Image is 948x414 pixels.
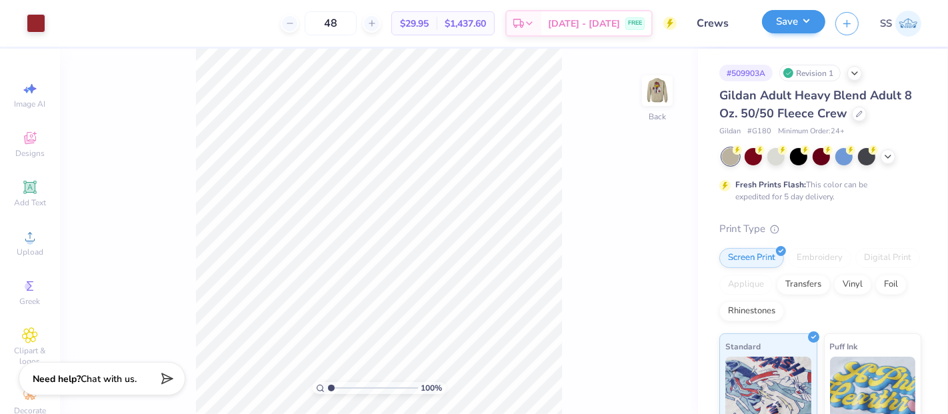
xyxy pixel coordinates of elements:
strong: Fresh Prints Flash: [735,179,806,190]
span: Chat with us. [81,373,137,385]
span: [DATE] - [DATE] [548,17,620,31]
span: $29.95 [400,17,429,31]
div: Print Type [719,221,921,237]
div: Vinyl [834,275,871,295]
input: – – [305,11,357,35]
input: Untitled Design [687,10,752,37]
strong: Need help? [33,373,81,385]
span: Clipart & logos [7,345,53,367]
img: Shashank S Sharma [895,11,921,37]
span: # G180 [747,126,771,137]
span: Image AI [15,99,46,109]
span: Designs [15,148,45,159]
div: Transfers [777,275,830,295]
span: Minimum Order: 24 + [778,126,845,137]
div: Screen Print [719,248,784,268]
span: Add Text [14,197,46,208]
div: Foil [875,275,907,295]
span: Greek [20,296,41,307]
div: This color can be expedited for 5 day delivery. [735,179,899,203]
a: SS [880,11,921,37]
span: Standard [725,339,761,353]
div: Back [649,111,666,123]
img: Back [644,77,671,104]
span: Gildan [719,126,741,137]
div: Revision 1 [779,65,841,81]
span: $1,437.60 [445,17,486,31]
div: Applique [719,275,773,295]
span: 100 % [421,382,443,394]
div: # 509903A [719,65,773,81]
div: Rhinestones [719,301,784,321]
span: FREE [628,19,642,28]
span: Puff Ink [830,339,858,353]
button: Save [762,10,825,33]
div: Embroidery [788,248,851,268]
span: Upload [17,247,43,257]
div: Digital Print [855,248,920,268]
span: SS [880,16,892,31]
span: Gildan Adult Heavy Blend Adult 8 Oz. 50/50 Fleece Crew [719,87,912,121]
